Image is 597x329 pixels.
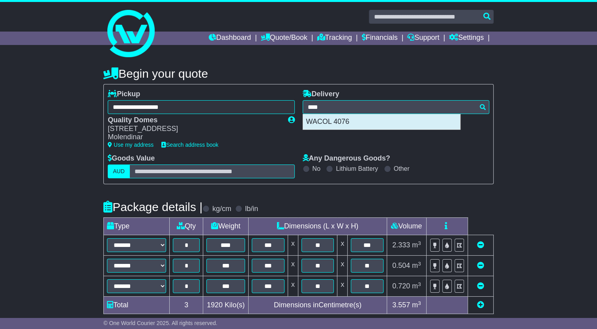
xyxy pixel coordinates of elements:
[392,301,410,309] span: 3.557
[103,320,217,326] span: © One World Courier 2025. All rights reserved.
[392,262,410,269] span: 0.504
[418,261,421,267] sup: 3
[313,165,320,172] label: No
[108,154,155,163] label: Goods Value
[337,276,348,297] td: x
[303,114,460,129] div: WACOL 4076
[203,218,249,235] td: Weight
[207,301,223,309] span: 1920
[212,205,231,213] label: kg/cm
[477,301,484,309] a: Add new item
[245,205,258,213] label: lb/in
[288,256,298,276] td: x
[337,235,348,256] td: x
[209,32,251,45] a: Dashboard
[392,282,410,290] span: 0.720
[170,297,203,314] td: 3
[108,90,140,99] label: Pickup
[161,142,218,148] a: Search address book
[412,301,421,309] span: m
[449,32,484,45] a: Settings
[336,165,378,172] label: Lithium Battery
[108,133,280,142] div: Molendinar
[104,218,170,235] td: Type
[249,297,387,314] td: Dimensions in Centimetre(s)
[203,297,249,314] td: Kilo(s)
[104,297,170,314] td: Total
[418,300,421,306] sup: 3
[103,67,494,80] h4: Begin your quote
[317,32,352,45] a: Tracking
[249,218,387,235] td: Dimensions (L x W x H)
[418,240,421,246] sup: 3
[303,154,390,163] label: Any Dangerous Goods?
[337,256,348,276] td: x
[362,32,398,45] a: Financials
[288,276,298,297] td: x
[394,165,410,172] label: Other
[108,164,130,178] label: AUD
[477,282,484,290] a: Remove this item
[477,262,484,269] a: Remove this item
[303,90,339,99] label: Delivery
[103,200,202,213] h4: Package details |
[108,125,280,133] div: [STREET_ADDRESS]
[392,241,410,249] span: 2.333
[261,32,307,45] a: Quote/Book
[170,218,203,235] td: Qty
[412,241,421,249] span: m
[477,241,484,249] a: Remove this item
[108,116,280,125] div: Quality Domes
[108,142,153,148] a: Use my address
[288,235,298,256] td: x
[407,32,439,45] a: Support
[387,218,426,235] td: Volume
[412,282,421,290] span: m
[418,281,421,287] sup: 3
[412,262,421,269] span: m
